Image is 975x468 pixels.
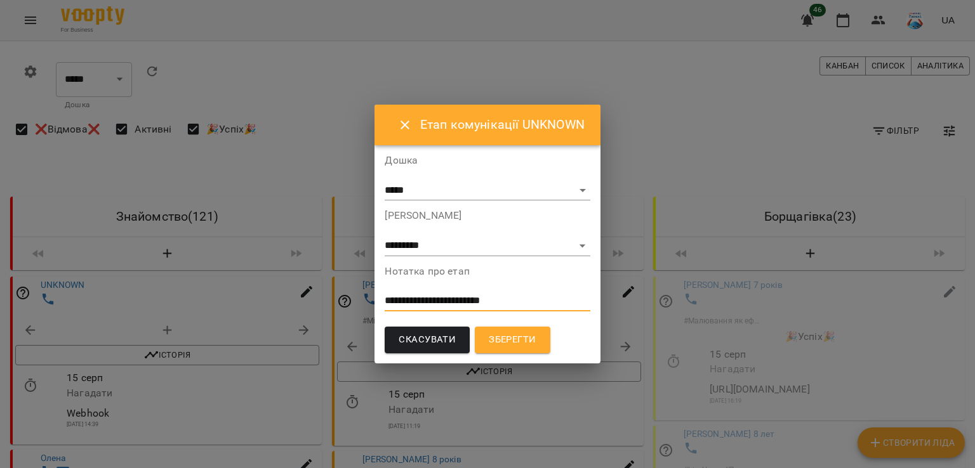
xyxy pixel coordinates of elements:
[385,266,590,276] label: Нотатка про етап
[399,332,456,348] span: Скасувати
[385,155,590,166] label: Дошка
[489,332,536,348] span: Зберегти
[475,327,550,353] button: Зберегти
[385,211,590,221] label: [PERSON_NAME]
[420,115,585,134] h6: Етап комунікації UNKNOWN
[385,327,470,353] button: Скасувати
[390,110,420,140] button: Close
